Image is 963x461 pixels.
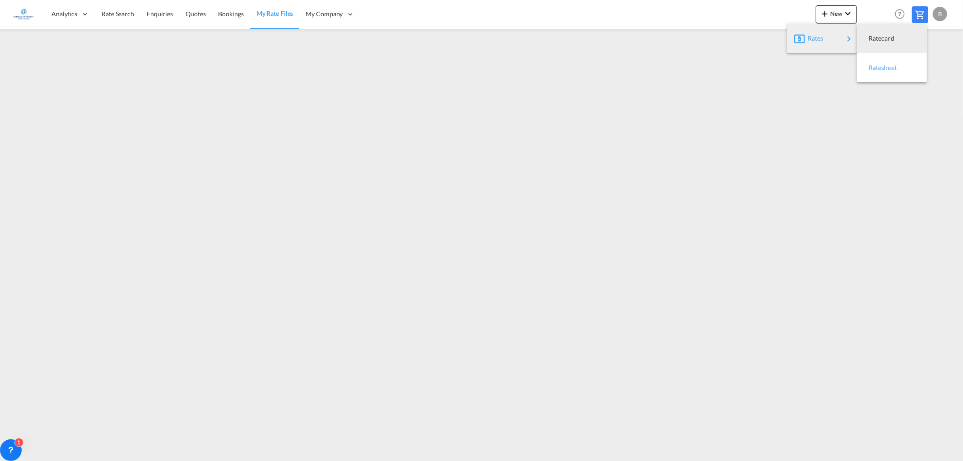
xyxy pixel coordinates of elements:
[808,29,819,47] span: Rates
[869,29,879,47] span: Ratecard
[864,27,920,50] div: Ratecard
[864,56,920,79] div: Ratesheet
[869,59,879,77] span: Ratesheet
[844,33,855,44] md-icon: icon-chevron-right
